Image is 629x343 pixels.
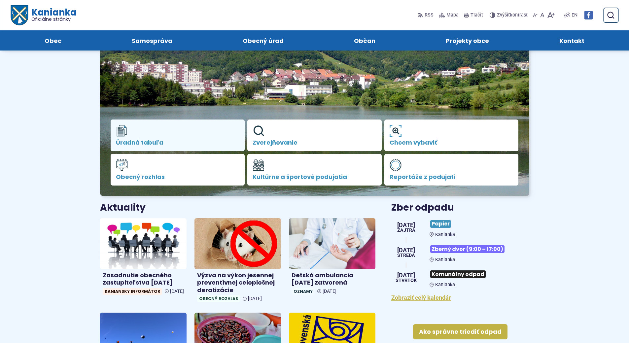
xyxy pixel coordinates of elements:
[391,218,529,237] a: Papier Kanianka [DATE] Zajtra
[116,174,240,180] span: Obecný rozhlas
[354,30,375,51] span: Občan
[247,154,382,186] a: Kultúrne a športové podujatia
[435,282,455,288] span: Kanianka
[243,30,284,51] span: Obecný úrad
[391,203,529,213] h3: Zber odpadu
[384,154,519,186] a: Reportáže z podujatí
[11,5,28,25] img: Prejsť na domovskú stránku
[391,268,529,288] a: Komunálny odpad Kanianka [DATE] štvrtok
[570,11,579,19] a: EN
[559,30,584,51] span: Kontakt
[497,13,528,18] span: kontrast
[111,120,245,151] a: Úradná tabuľa
[435,257,455,262] span: Kanianka
[214,30,312,51] a: Obecný úrad
[531,30,613,51] a: Kontakt
[584,11,593,19] img: Prejsť na Facebook stránku
[497,12,510,18] span: Zvýšiť
[170,289,184,294] span: [DATE]
[390,174,513,180] span: Reportáže z podujatí
[572,11,577,19] span: EN
[413,324,507,339] a: Ako správne triediť odpad
[197,272,278,294] h4: Výzva na výkon jesennej preventívnej celoplošnej deratizácie
[490,8,529,22] button: Zvýšiťkontrast
[397,222,415,228] span: [DATE]
[396,272,417,278] span: [DATE]
[539,8,546,22] button: Nastaviť pôvodnú veľkosť písma
[253,174,376,180] span: Kultúrne a športové podujatia
[100,203,146,213] h3: Aktuality
[289,218,375,297] a: Detská ambulancia [DATE] zatvorená Oznamy [DATE]
[11,5,76,25] a: Logo Kanianka, prejsť na domovskú stránku.
[463,8,484,22] button: Tlačiť
[390,139,513,146] span: Chcem vybaviť
[446,30,489,51] span: Projekty obce
[397,247,415,253] span: [DATE]
[430,220,451,228] span: Papier
[532,8,539,22] button: Zmenšiť veľkosť písma
[417,30,518,51] a: Projekty obce
[546,8,556,22] button: Zväčšiť veľkosť písma
[396,278,417,283] span: štvrtok
[323,289,336,294] span: [DATE]
[253,139,376,146] span: Zverejňovanie
[31,17,76,21] span: Oficiálne stránky
[326,30,404,51] a: Občan
[471,13,483,18] span: Tlačiť
[100,218,187,297] a: Zasadnutie obecného zastupiteľstva [DATE] Kaniansky informátor [DATE]
[384,120,519,151] a: Chcem vybaviť
[248,296,262,301] span: [DATE]
[391,243,529,262] a: Zberný dvor (9:00 – 17:00) Kanianka [DATE] streda
[391,294,451,301] a: Zobraziť celý kalendár
[292,272,373,287] h4: Detská ambulancia [DATE] zatvorená
[111,154,245,186] a: Obecný rozhlas
[103,288,162,295] span: Kaniansky informátor
[418,8,435,22] a: RSS
[194,218,281,305] a: Výzva na výkon jesennej preventívnej celoplošnej deratizácie Obecný rozhlas [DATE]
[430,270,486,278] span: Komunálny odpad
[397,253,415,258] span: streda
[437,8,460,22] a: Mapa
[132,30,172,51] span: Samospráva
[103,272,184,287] h4: Zasadnutie obecného zastupiteľstva [DATE]
[103,30,201,51] a: Samospráva
[197,295,240,302] span: Obecný rozhlas
[247,120,382,151] a: Zverejňovanie
[45,30,61,51] span: Obec
[292,288,315,295] span: Oznamy
[16,30,90,51] a: Obec
[435,232,455,237] span: Kanianka
[446,11,459,19] span: Mapa
[425,11,434,19] span: RSS
[28,8,76,22] h1: Kanianka
[116,139,240,146] span: Úradná tabuľa
[397,228,415,233] span: Zajtra
[430,245,505,253] span: Zberný dvor (9:00 – 17:00)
